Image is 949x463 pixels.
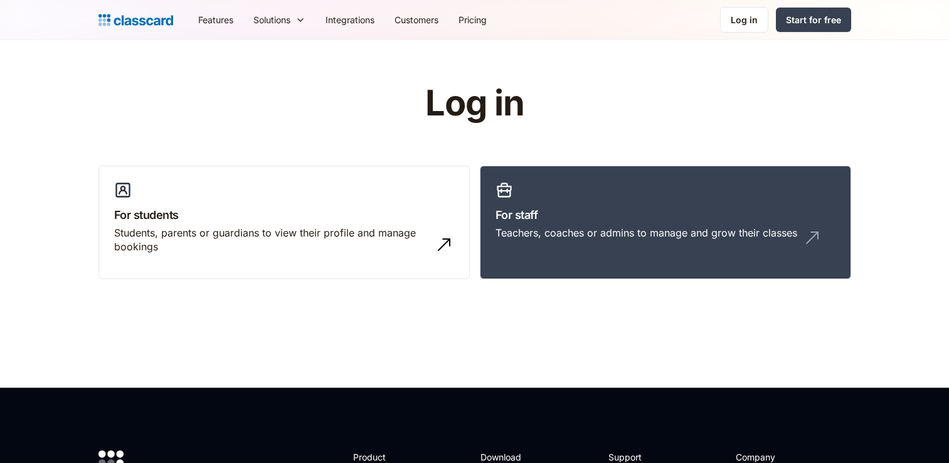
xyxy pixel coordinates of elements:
[243,6,315,34] div: Solutions
[786,13,841,26] div: Start for free
[496,226,797,240] div: Teachers, coaches or admins to manage and grow their classes
[496,206,835,223] h3: For staff
[188,6,243,34] a: Features
[720,7,768,33] a: Log in
[114,226,429,254] div: Students, parents or guardians to view their profile and manage bookings
[448,6,497,34] a: Pricing
[384,6,448,34] a: Customers
[776,8,851,32] a: Start for free
[480,166,851,280] a: For staffTeachers, coaches or admins to manage and grow their classes
[731,13,758,26] div: Log in
[114,206,454,223] h3: For students
[98,166,470,280] a: For studentsStudents, parents or guardians to view their profile and manage bookings
[315,6,384,34] a: Integrations
[98,11,173,29] a: home
[253,13,290,26] div: Solutions
[275,84,674,123] h1: Log in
